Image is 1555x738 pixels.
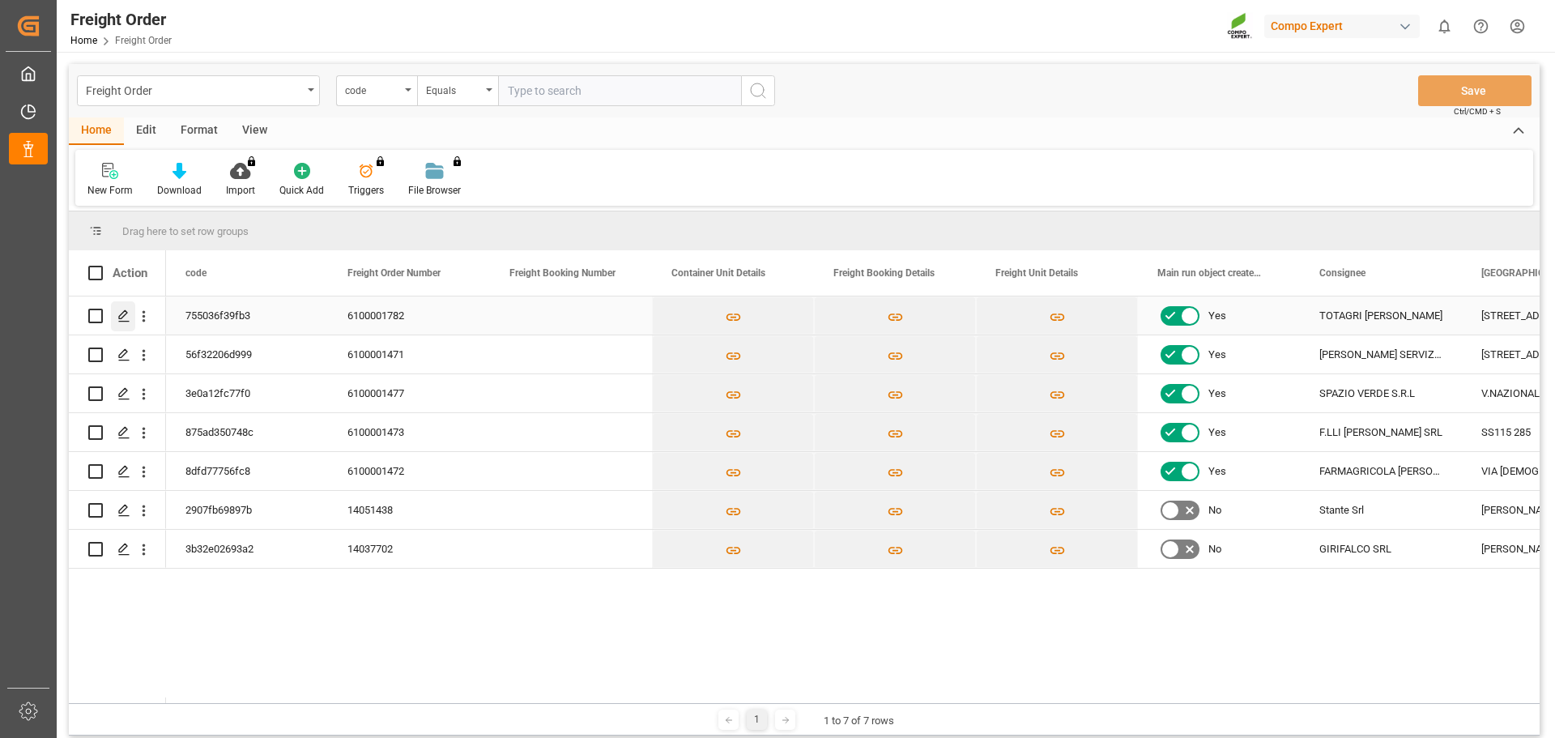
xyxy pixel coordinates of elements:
button: Compo Expert [1264,11,1426,41]
span: Freight Order Number [347,267,441,279]
span: Yes [1208,297,1226,335]
div: Format [168,117,230,145]
div: Press SPACE to select this row. [69,374,166,413]
div: Quick Add [279,183,324,198]
div: Press SPACE to select this row. [69,296,166,335]
div: New Form [87,183,133,198]
span: Consignee [1319,267,1365,279]
span: No [1208,531,1221,568]
a: Home [70,35,97,46]
button: Save [1418,75,1532,106]
div: Equals [426,79,481,98]
span: No [1208,492,1221,529]
div: 8dfd77756fc8 [166,452,328,490]
div: 875ad350748c [166,413,328,451]
img: Screenshot%202023-09-29%20at%2010.02.21.png_1712312052.png [1227,12,1253,41]
span: Ctrl/CMD + S [1454,105,1501,117]
div: SPAZIO VERDE S.R.L [1300,374,1462,412]
div: Download [157,183,202,198]
button: show 0 new notifications [1426,8,1463,45]
span: Freight Unit Details [995,267,1078,279]
div: Press SPACE to select this row. [69,413,166,452]
div: GIRIFALCO SRL [1300,530,1462,568]
div: Press SPACE to select this row. [69,491,166,530]
div: View [230,117,279,145]
div: Home [69,117,124,145]
div: 1 [747,710,767,730]
div: code [345,79,400,98]
span: Yes [1208,336,1226,373]
div: Press SPACE to select this row. [69,530,166,569]
div: 755036f39fb3 [166,296,328,335]
div: Compo Expert [1264,15,1420,38]
div: Press SPACE to select this row. [69,452,166,491]
div: 6100001782 [328,296,490,335]
button: open menu [417,75,498,106]
span: Freight Booking Details [833,267,935,279]
div: FARMAGRICOLA [PERSON_NAME] SRL [1300,452,1462,490]
span: Container Unit Details [671,267,765,279]
button: Help Center [1463,8,1499,45]
div: 6100001472 [328,452,490,490]
div: 14037702 [328,530,490,568]
button: open menu [336,75,417,106]
div: 2907fb69897b [166,491,328,529]
div: 56f32206d999 [166,335,328,373]
span: Drag here to set row groups [122,225,249,237]
div: Freight Order [70,7,172,32]
div: 3b32e02693a2 [166,530,328,568]
div: Action [113,266,147,280]
div: 3e0a12fc77f0 [166,374,328,412]
div: Stante Srl [1300,491,1462,529]
span: Yes [1208,414,1226,451]
input: Type to search [498,75,741,106]
div: [PERSON_NAME] SERVIZI S.P.A., WH 3452 [1300,335,1462,373]
span: code [185,267,207,279]
span: Main run object created Status [1157,267,1266,279]
div: F.LLI [PERSON_NAME] SRL [1300,413,1462,451]
div: 6100001473 [328,413,490,451]
span: Yes [1208,453,1226,490]
button: search button [741,75,775,106]
div: Edit [124,117,168,145]
div: TOTAGRI [PERSON_NAME] [1300,296,1462,335]
span: Freight Booking Number [509,267,616,279]
div: 6100001477 [328,374,490,412]
div: 6100001471 [328,335,490,373]
div: 14051438 [328,491,490,529]
span: Yes [1208,375,1226,412]
div: Press SPACE to select this row. [69,335,166,374]
button: open menu [77,75,320,106]
div: 1 to 7 of 7 rows [824,713,894,729]
div: Freight Order [86,79,302,100]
